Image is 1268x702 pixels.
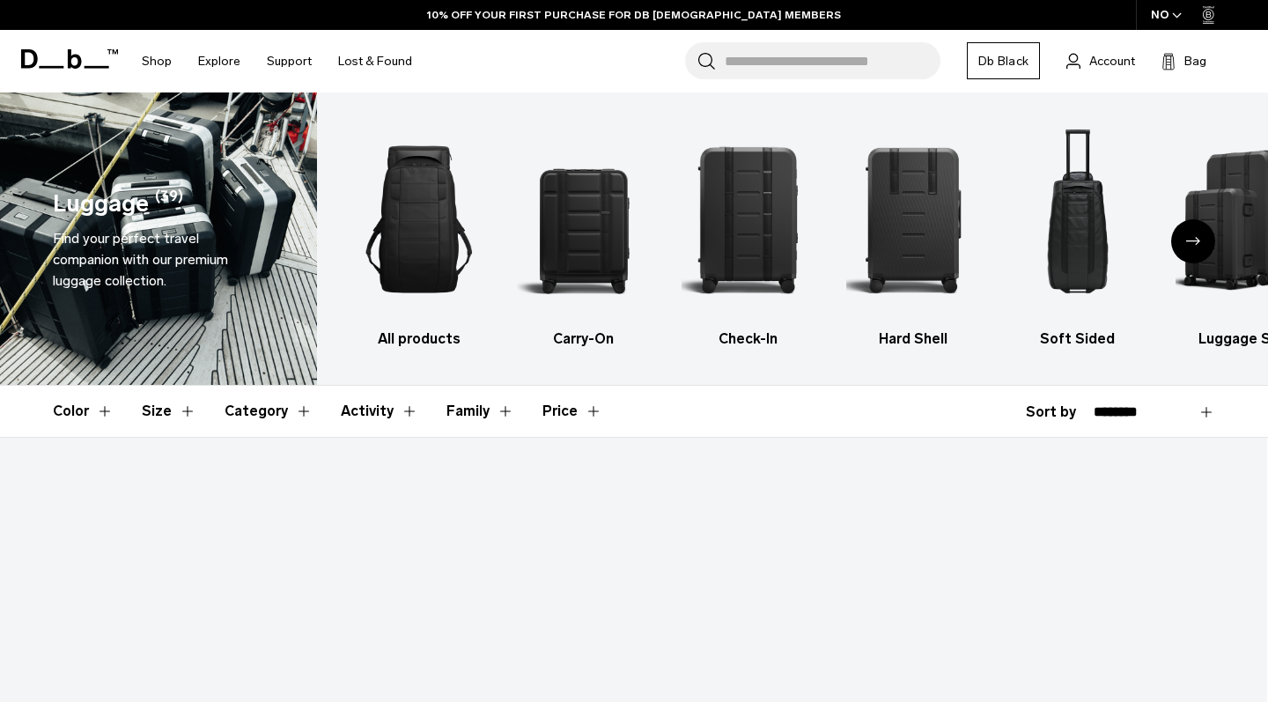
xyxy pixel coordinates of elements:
[155,186,183,222] span: (39)
[446,386,514,437] button: Toggle Filter
[967,42,1040,79] a: Db Black
[682,119,815,320] img: Db
[517,119,651,350] a: Db Carry-On
[682,119,815,350] li: 3 / 6
[1011,119,1145,350] li: 5 / 6
[53,386,114,437] button: Toggle Filter
[341,386,418,437] button: Toggle Filter
[267,30,312,92] a: Support
[846,119,980,350] li: 4 / 6
[846,329,980,350] h3: Hard Shell
[53,186,149,222] h1: Luggage
[198,30,240,92] a: Explore
[1011,119,1145,350] a: Db Soft Sided
[1184,52,1206,70] span: Bag
[352,119,486,350] a: Db All products
[53,230,228,289] span: Find your perfect travel companion with our premium luggage collection.
[517,329,651,350] h3: Carry-On
[352,119,486,350] li: 1 / 6
[1171,219,1215,263] div: Next slide
[1089,52,1135,70] span: Account
[338,30,412,92] a: Lost & Found
[846,119,980,320] img: Db
[142,386,196,437] button: Toggle Filter
[142,30,172,92] a: Shop
[1011,329,1145,350] h3: Soft Sided
[682,119,815,350] a: Db Check-In
[682,329,815,350] h3: Check-In
[542,386,602,437] button: Toggle Price
[225,386,313,437] button: Toggle Filter
[352,119,486,320] img: Db
[129,30,425,92] nav: Main Navigation
[517,119,651,350] li: 2 / 6
[517,119,651,320] img: Db
[846,119,980,350] a: Db Hard Shell
[352,329,486,350] h3: All products
[1011,119,1145,320] img: Db
[1161,50,1206,71] button: Bag
[1066,50,1135,71] a: Account
[427,7,841,23] a: 10% OFF YOUR FIRST PURCHASE FOR DB [DEMOGRAPHIC_DATA] MEMBERS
